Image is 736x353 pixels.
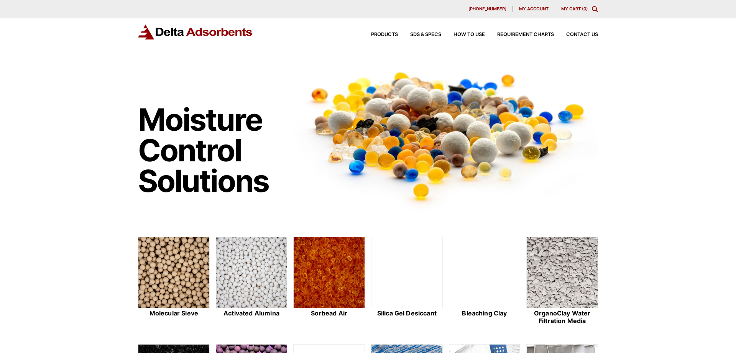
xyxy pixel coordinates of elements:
h2: Activated Alumina [216,310,287,317]
a: Molecular Sieve [138,237,210,326]
span: Contact Us [566,32,598,37]
span: 0 [583,6,586,11]
a: Silica Gel Desiccant [371,237,443,326]
h2: OrganoClay Water Filtration Media [526,310,598,324]
img: Delta Adsorbents [138,25,253,39]
span: My account [519,7,549,11]
h2: Bleaching Clay [449,310,521,317]
span: Requirement Charts [497,32,554,37]
h1: Moisture Control Solutions [138,104,286,196]
h2: Molecular Sieve [138,310,210,317]
span: SDS & SPECS [410,32,441,37]
a: My account [513,6,555,12]
a: Requirement Charts [485,32,554,37]
a: SDS & SPECS [398,32,441,37]
span: Products [371,32,398,37]
a: How to Use [441,32,485,37]
a: Sorbead Air [293,237,365,326]
span: How to Use [453,32,485,37]
a: Activated Alumina [216,237,287,326]
a: Contact Us [554,32,598,37]
a: OrganoClay Water Filtration Media [526,237,598,326]
h2: Sorbead Air [293,310,365,317]
a: My Cart (0) [561,6,588,11]
span: [PHONE_NUMBER] [468,7,506,11]
a: Bleaching Clay [449,237,521,326]
img: Image [293,58,598,212]
h2: Silica Gel Desiccant [371,310,443,317]
div: Toggle Modal Content [592,6,598,12]
a: [PHONE_NUMBER] [462,6,513,12]
a: Products [359,32,398,37]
